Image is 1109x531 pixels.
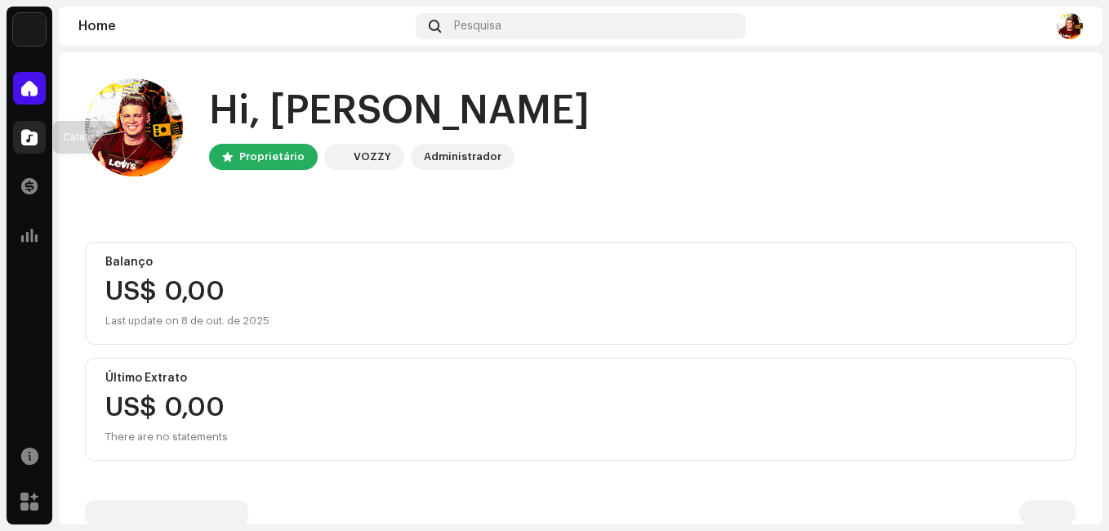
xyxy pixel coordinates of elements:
img: 92319b1a-f8bd-427d-965a-69defdc58ce8 [85,78,183,176]
div: Administrador [424,147,501,167]
div: Último Extrato [105,372,1056,385]
img: 1cf725b2-75a2-44e7-8fdf-5f1256b3d403 [13,13,46,46]
div: Hi, [PERSON_NAME] [209,85,590,137]
re-o-card-value: Balanço [85,242,1076,345]
span: Pesquisa [454,20,501,33]
div: Proprietário [239,147,305,167]
div: Last update on 8 de out. de 2025 [105,311,1056,331]
img: 1cf725b2-75a2-44e7-8fdf-5f1256b3d403 [327,147,347,167]
re-o-card-value: Último Extrato [85,358,1076,461]
div: Home [78,20,409,33]
div: Balanço [105,256,1056,269]
div: There are no statements [105,427,228,447]
img: 92319b1a-f8bd-427d-965a-69defdc58ce8 [1057,13,1083,39]
div: VOZZY [354,147,391,167]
